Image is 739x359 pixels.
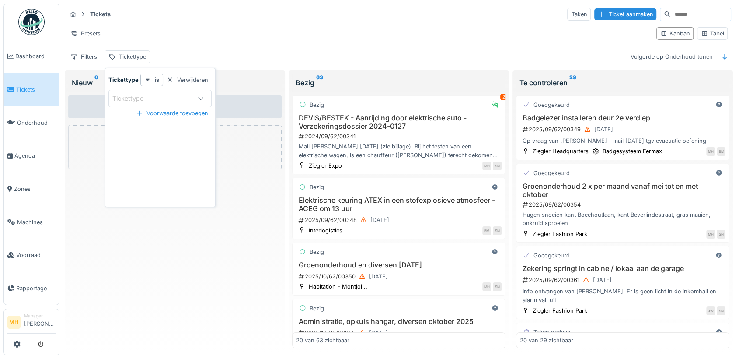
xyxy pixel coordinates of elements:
li: [PERSON_NAME] [24,313,56,331]
div: BM [482,226,491,235]
sup: 63 [316,77,323,88]
div: Taken gedaan [533,328,571,336]
div: MH [482,282,491,291]
div: Bezig [310,304,324,313]
div: Bezig [310,183,324,191]
div: Interlogistics [309,226,342,235]
div: Filters [66,50,101,63]
li: MH [7,316,21,329]
div: 20 van 63 zichtbaar [296,336,349,344]
div: [DATE] [594,125,613,134]
div: 2025/09/62/00361 [522,275,725,285]
div: Verwijderen [163,74,212,86]
sup: 29 [569,77,576,88]
span: Machines [17,218,56,226]
div: Ziegler Fashion Park [533,230,587,238]
div: [DATE] [369,272,388,281]
div: Te controleren [519,77,726,88]
div: [DATE] [370,216,389,224]
h3: Groenonderhoud en diversen [DATE] [296,261,502,269]
div: Tickettype [112,94,156,103]
div: SN [493,282,502,291]
div: Manager [24,313,56,319]
span: Agenda [14,151,56,160]
div: Ticket aanmaken [594,8,656,20]
div: 2025/09/62/00348 [298,215,502,225]
div: Kanban [660,29,690,38]
div: 2025/10/62/00355 [298,327,502,338]
div: SN [493,226,502,235]
span: Zones [14,185,56,193]
div: BM [717,147,725,156]
div: Tickettype [119,53,146,61]
div: Hagen snoeien kant Boechoutlaan, kant Beverlindestraat, gras maaien, onkruid sproeien [520,211,725,227]
div: Taken [567,8,591,21]
img: Badge_color-CXgf-gQk.svg [18,9,45,35]
div: Bezig [310,248,324,256]
div: 2025/09/62/00349 [522,124,725,135]
div: MH [706,147,715,156]
span: Rapportage [16,284,56,292]
div: Presets [66,27,105,40]
h3: Badgelezer installeren deur 2e verdiep [520,114,725,122]
div: Goedgekeurd [533,101,570,109]
div: Mail [PERSON_NAME] [DATE] (zie bijlage). Bij het testen van een elektrische wagen, is een chauffe... [296,142,502,159]
span: Tickets [16,85,56,94]
div: Bezig [310,101,324,109]
div: SN [493,162,502,170]
div: 2025/10/62/00350 [298,271,502,282]
h3: Zekering springt in cabine / lokaal aan de garage [520,264,725,273]
div: 2024/09/62/00341 [298,132,502,141]
div: Goedgekeurd [533,169,570,177]
div: Goedgekeurd [533,251,570,260]
div: Nieuw [72,77,278,88]
div: 2 [500,94,507,100]
div: Voorwaarde toevoegen [132,107,212,119]
span: Dashboard [15,52,56,60]
sup: 0 [94,77,98,88]
div: [DATE] [369,329,388,337]
div: Volgorde op Onderhoud tonen [626,50,716,63]
div: Op vraag van [PERSON_NAME] - mail [DATE] tgv evacuatie oefening [520,137,725,145]
div: Badgesysteem Fermax [603,147,662,155]
h3: DEVIS/BESTEK - Aanrijding door elektrische auto - Verzekeringsdossier 2024-0127 [296,114,502,130]
div: SN [717,306,725,315]
div: 2025/09/62/00354 [522,201,725,209]
div: MH [482,162,491,170]
h3: Groenonderhoud 2 x per maand vanaf mei tot en met oktober [520,182,725,199]
div: Ziegler Fashion Park [533,306,587,315]
strong: Tickettype [108,76,139,84]
div: 20 van 29 zichtbaar [520,336,573,344]
div: Bezig [296,77,502,88]
div: Tabel [701,29,724,38]
div: Habitation - Montjoi... [309,282,367,291]
span: Onderhoud [17,119,56,127]
div: Ziegler Expo [309,162,342,170]
div: JW [706,306,715,315]
div: Geen tickets [68,95,282,118]
strong: Tickets [87,10,114,18]
div: [DATE] [593,276,612,284]
div: SN [717,230,725,239]
strong: is [155,76,159,84]
div: MH [706,230,715,239]
span: Voorraad [16,251,56,259]
div: Info ontvangen van [PERSON_NAME]. Er is geen licht in de inkomhall en alarm valt uit [520,287,725,304]
div: Ziegler Headquarters [533,147,589,155]
h3: Administratie, opkuis hangar, diversen oktober 2025 [296,317,502,326]
h3: Elektrische keuring ATEX in een stofexplosieve atmosfeer - ACEG om 13 uur [296,196,502,213]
